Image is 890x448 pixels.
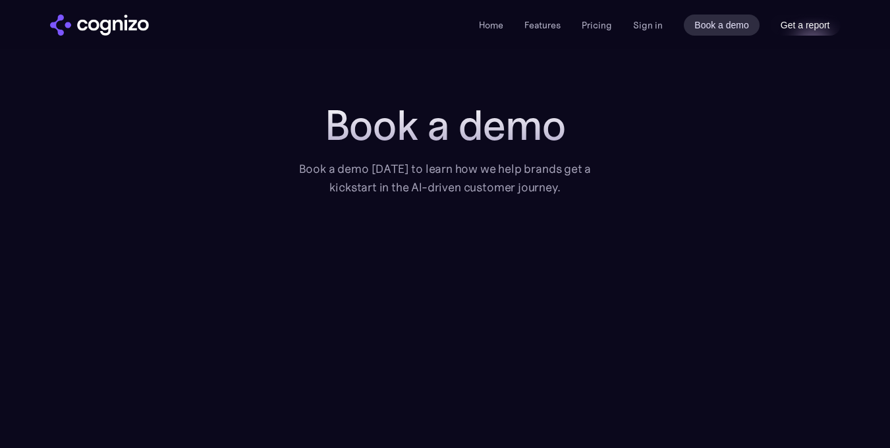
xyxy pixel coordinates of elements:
a: Get a report [770,15,841,36]
a: Book a demo [684,15,760,36]
a: home [50,15,149,36]
a: Features [524,19,561,31]
img: cognizo logo [50,15,149,36]
a: Home [479,19,503,31]
h1: Book a demo [281,102,610,149]
div: Book a demo [DATE] to learn how we help brands get a kickstart in the AI-driven customer journey. [281,160,610,197]
a: Sign in [633,17,663,33]
a: Pricing [582,19,612,31]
